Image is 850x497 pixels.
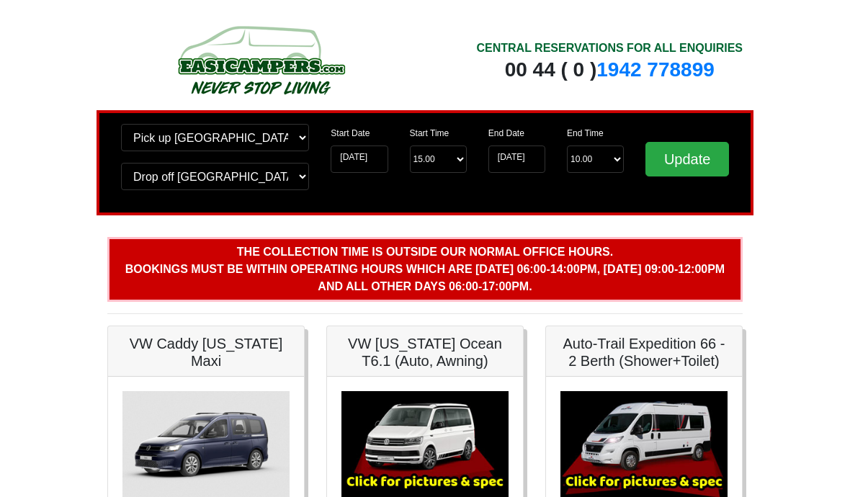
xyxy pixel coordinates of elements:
img: campers-checkout-logo.png [124,20,398,99]
b: The collection time is outside our normal office hours. Bookings must be within operating hours w... [125,246,725,292]
div: 00 44 ( 0 ) [476,57,743,83]
label: End Date [488,127,524,140]
label: Start Time [410,127,449,140]
label: End Time [567,127,604,140]
input: Start Date [331,145,388,173]
input: Update [645,142,729,176]
input: Return Date [488,145,545,173]
label: Start Date [331,127,370,140]
h5: VW [US_STATE] Ocean T6.1 (Auto, Awning) [341,335,509,370]
h5: VW Caddy [US_STATE] Maxi [122,335,290,370]
a: 1942 778899 [596,58,715,81]
div: CENTRAL RESERVATIONS FOR ALL ENQUIRIES [476,40,743,57]
h5: Auto-Trail Expedition 66 - 2 Berth (Shower+Toilet) [560,335,728,370]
